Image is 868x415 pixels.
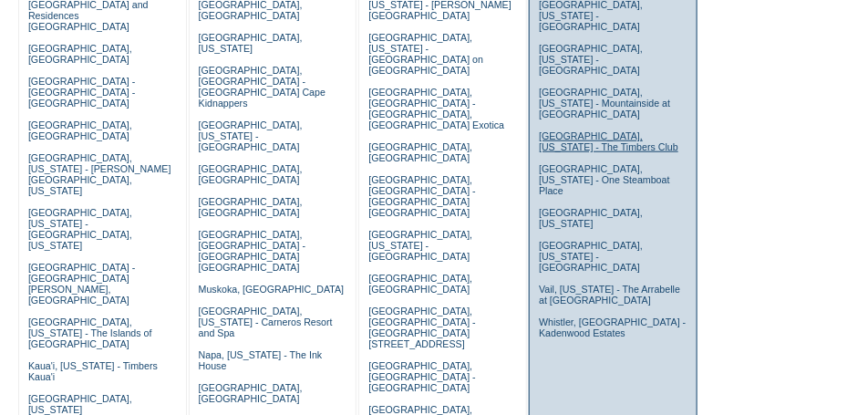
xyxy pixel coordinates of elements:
a: [GEOGRAPHIC_DATA], [US_STATE] - [PERSON_NAME][GEOGRAPHIC_DATA], [US_STATE] [28,152,171,196]
a: [GEOGRAPHIC_DATA], [US_STATE] - [GEOGRAPHIC_DATA], [US_STATE] [28,207,132,251]
a: [GEOGRAPHIC_DATA], [GEOGRAPHIC_DATA] [368,141,472,163]
a: [GEOGRAPHIC_DATA], [US_STATE] - [GEOGRAPHIC_DATA] [539,240,643,273]
a: Vail, [US_STATE] - The Arrabelle at [GEOGRAPHIC_DATA] [539,284,680,306]
a: [GEOGRAPHIC_DATA], [US_STATE] - [GEOGRAPHIC_DATA] [199,119,303,152]
a: [GEOGRAPHIC_DATA], [US_STATE] [539,207,643,229]
a: [GEOGRAPHIC_DATA], [GEOGRAPHIC_DATA] [199,196,303,218]
a: [GEOGRAPHIC_DATA], [GEOGRAPHIC_DATA] [368,273,472,295]
a: [GEOGRAPHIC_DATA], [GEOGRAPHIC_DATA] [28,119,132,141]
a: Muskoka, [GEOGRAPHIC_DATA] [199,284,344,295]
a: [GEOGRAPHIC_DATA], [GEOGRAPHIC_DATA] - [GEOGRAPHIC_DATA] [368,360,475,393]
a: [GEOGRAPHIC_DATA], [US_STATE] [199,32,303,54]
a: Kaua'i, [US_STATE] - Timbers Kaua'i [28,360,158,382]
a: [GEOGRAPHIC_DATA], [US_STATE] - The Islands of [GEOGRAPHIC_DATA] [28,316,152,349]
a: [GEOGRAPHIC_DATA] - [GEOGRAPHIC_DATA][PERSON_NAME], [GEOGRAPHIC_DATA] [28,262,135,306]
a: [GEOGRAPHIC_DATA], [GEOGRAPHIC_DATA] [28,43,132,65]
a: Whistler, [GEOGRAPHIC_DATA] - Kadenwood Estates [539,316,686,338]
a: [GEOGRAPHIC_DATA] - [GEOGRAPHIC_DATA] - [GEOGRAPHIC_DATA] [28,76,135,109]
a: [GEOGRAPHIC_DATA], [GEOGRAPHIC_DATA] - [GEOGRAPHIC_DATA][STREET_ADDRESS] [368,306,475,349]
a: [GEOGRAPHIC_DATA], [US_STATE] - [GEOGRAPHIC_DATA] [539,43,643,76]
a: [GEOGRAPHIC_DATA], [GEOGRAPHIC_DATA] - [GEOGRAPHIC_DATA] Cape Kidnappers [199,65,325,109]
a: [GEOGRAPHIC_DATA], [US_STATE] - One Steamboat Place [539,163,670,196]
a: [GEOGRAPHIC_DATA], [GEOGRAPHIC_DATA] - [GEOGRAPHIC_DATA] [GEOGRAPHIC_DATA] [199,229,305,273]
a: [GEOGRAPHIC_DATA], [US_STATE] - The Timbers Club [539,130,678,152]
a: [GEOGRAPHIC_DATA], [GEOGRAPHIC_DATA] [199,382,303,404]
a: [GEOGRAPHIC_DATA], [GEOGRAPHIC_DATA] - [GEOGRAPHIC_DATA], [GEOGRAPHIC_DATA] Exotica [368,87,504,130]
a: [GEOGRAPHIC_DATA], [US_STATE] - [GEOGRAPHIC_DATA] [368,229,472,262]
a: [GEOGRAPHIC_DATA], [US_STATE] - [GEOGRAPHIC_DATA] on [GEOGRAPHIC_DATA] [368,32,483,76]
a: [GEOGRAPHIC_DATA], [GEOGRAPHIC_DATA] - [GEOGRAPHIC_DATA] [GEOGRAPHIC_DATA] [368,174,475,218]
a: Napa, [US_STATE] - The Ink House [199,349,323,371]
a: [GEOGRAPHIC_DATA], [GEOGRAPHIC_DATA] [199,163,303,185]
a: [GEOGRAPHIC_DATA], [US_STATE] - Carneros Resort and Spa [199,306,333,338]
a: [GEOGRAPHIC_DATA], [US_STATE] - Mountainside at [GEOGRAPHIC_DATA] [539,87,670,119]
a: [GEOGRAPHIC_DATA], [US_STATE] [28,393,132,415]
